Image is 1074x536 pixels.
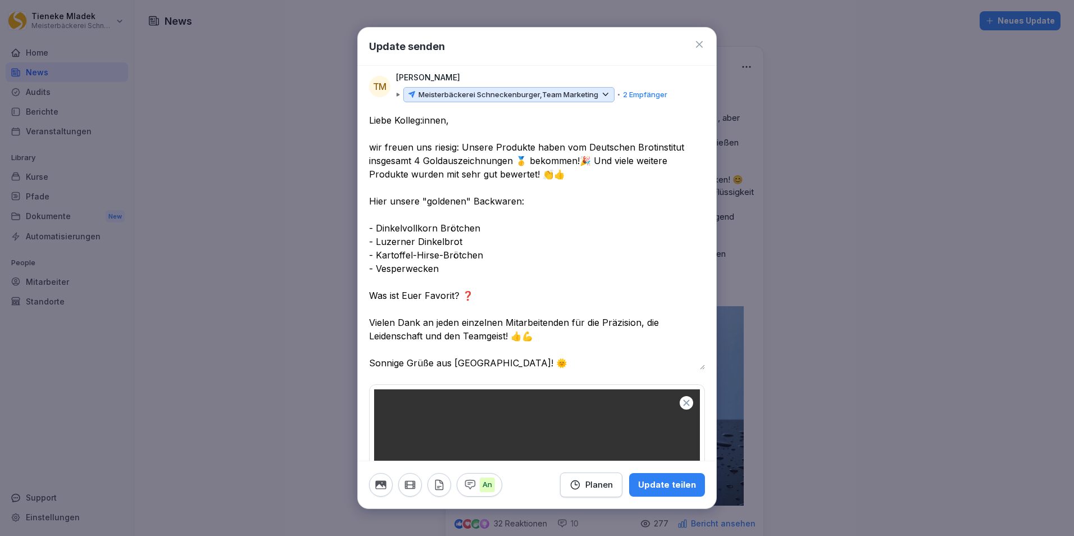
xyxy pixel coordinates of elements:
button: Planen [560,473,622,497]
p: [PERSON_NAME] [396,71,460,84]
p: An [480,478,495,493]
button: An [457,473,502,497]
p: 2 Empfänger [623,89,667,101]
button: Update teilen [629,473,705,497]
div: Update teilen [638,479,696,491]
h1: Update senden [369,39,445,54]
div: TM [369,76,390,97]
div: Planen [570,479,613,491]
p: Meisterbäckerei Schneckenburger, Team Marketing [418,89,598,101]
